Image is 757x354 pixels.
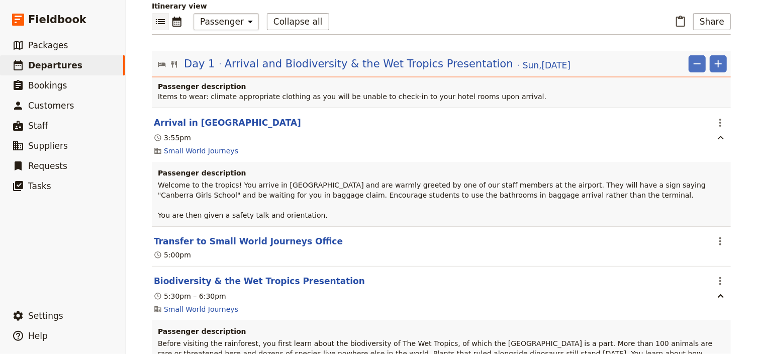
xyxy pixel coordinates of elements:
[523,59,571,71] span: Sun , [DATE]
[28,161,67,171] span: Requests
[158,93,546,101] span: Items to wear: climate appropriate clothing as you will be unable to check-in to your hotel rooms...
[28,101,74,111] span: Customers
[710,55,727,72] button: Add
[154,235,343,247] button: Edit this itinerary item
[28,121,48,131] span: Staff
[28,181,51,191] span: Tasks
[184,56,215,71] span: Day 1
[28,331,48,341] span: Help
[225,56,513,71] span: Arrival and Biodiversity & the Wet Tropics Presentation
[158,326,725,336] h3: Passenger description
[267,13,329,30] button: Collapse all
[154,250,191,260] div: 5:00pm
[152,13,169,30] button: List view
[158,56,571,71] button: Edit day information
[154,133,191,143] div: 3:55pm
[712,233,729,250] button: Actions
[689,55,706,72] button: Remove
[152,1,731,11] p: Itinerary view
[28,80,67,91] span: Bookings
[154,275,365,287] button: Edit this itinerary item
[158,181,708,219] span: Welcome to the tropics! You arrive in [GEOGRAPHIC_DATA] and are warmly greeted by one of our staf...
[693,13,731,30] button: Share
[28,311,63,321] span: Settings
[672,13,689,30] button: Paste itinerary item
[154,291,226,301] div: 5:30pm – 6:30pm
[164,304,238,314] a: Small World Journeys
[712,273,729,290] button: Actions
[28,141,68,151] span: Suppliers
[158,168,725,178] h3: Passenger description
[28,12,86,27] span: Fieldbook
[169,13,185,30] button: Calendar view
[154,117,301,129] button: Edit this itinerary item
[164,146,238,156] a: Small World Journeys
[712,114,729,131] button: Actions
[28,60,82,70] span: Departures
[158,81,727,92] h4: Passenger description
[28,40,68,50] span: Packages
